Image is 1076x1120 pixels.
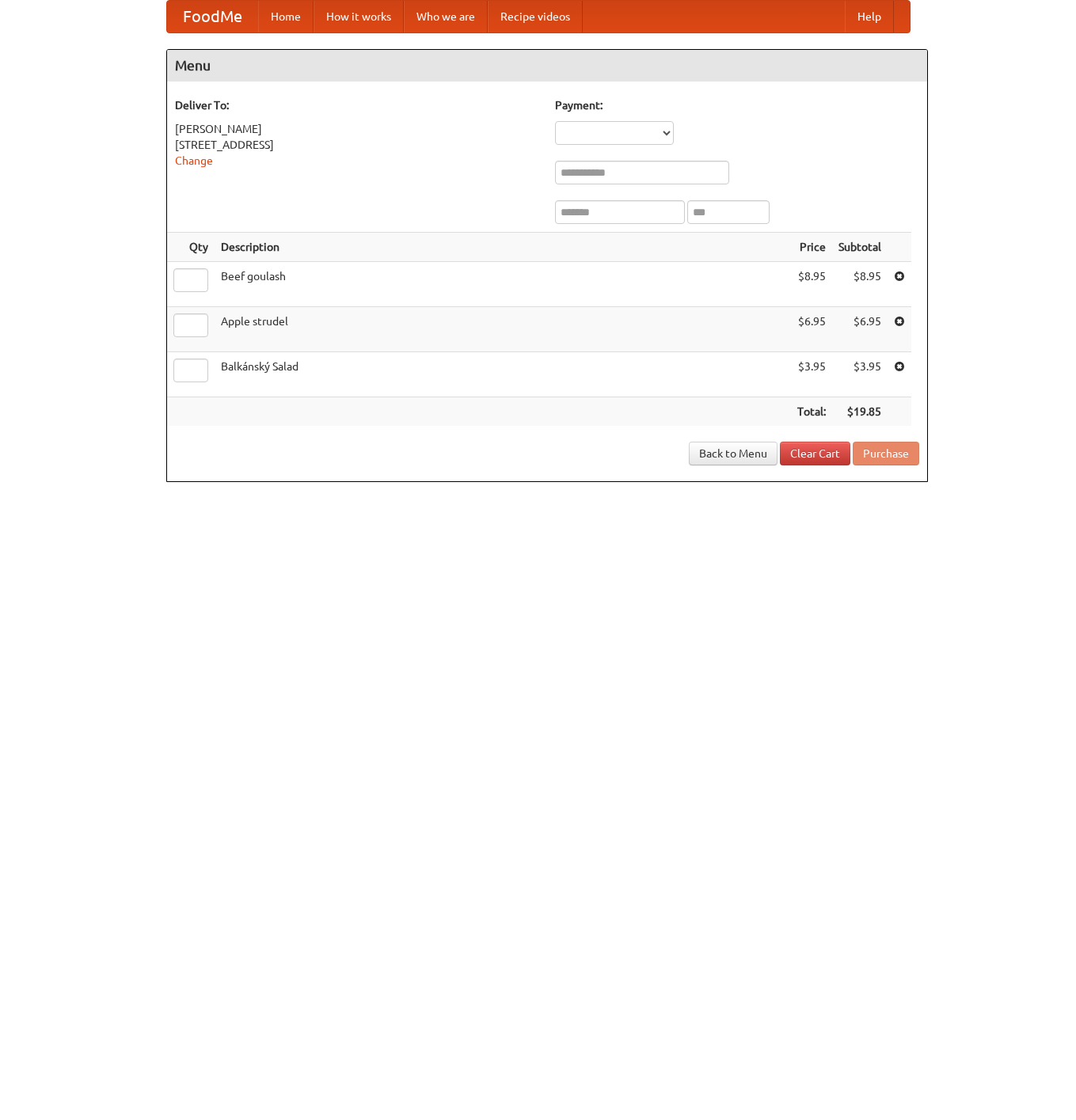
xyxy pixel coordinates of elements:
[215,352,791,397] td: Balkánský Salad
[167,50,927,82] h4: Menu
[314,1,404,32] a: How it works
[689,442,778,465] a: Back to Menu
[780,442,850,465] a: Clear Cart
[215,262,791,307] td: Beef goulash
[791,233,832,262] th: Price
[258,1,314,32] a: Home
[215,307,791,352] td: Apple strudel
[555,97,919,113] h5: Payment:
[175,97,539,113] h5: Deliver To:
[791,307,832,352] td: $6.95
[832,307,888,352] td: $6.95
[167,1,258,32] a: FoodMe
[832,397,888,427] th: $19.85
[832,352,888,397] td: $3.95
[791,397,832,427] th: Total:
[853,442,919,465] button: Purchase
[832,233,888,262] th: Subtotal
[175,137,539,153] div: [STREET_ADDRESS]
[791,262,832,307] td: $8.95
[175,121,539,137] div: [PERSON_NAME]
[215,233,791,262] th: Description
[167,233,215,262] th: Qty
[832,262,888,307] td: $8.95
[791,352,832,397] td: $3.95
[488,1,583,32] a: Recipe videos
[175,154,213,167] a: Change
[404,1,488,32] a: Who we are
[845,1,894,32] a: Help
